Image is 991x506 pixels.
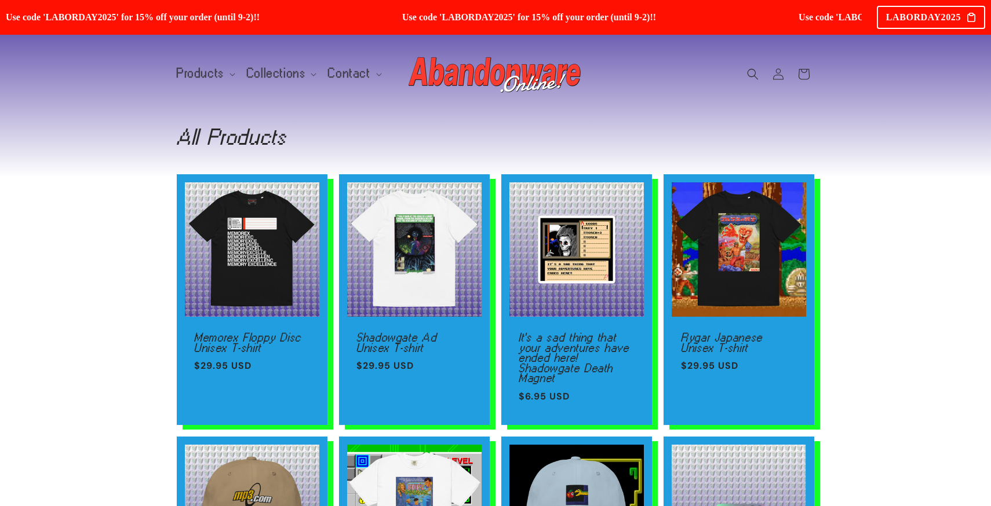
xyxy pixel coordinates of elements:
div: LABORDAY2025 [877,6,985,29]
a: It's a sad thing that your adventures have ended here! Shadowgate Death Magnet [519,332,635,383]
span: Products [177,68,224,79]
h1: All Products [177,127,814,146]
a: Rygar Japanese Unisex T-shirt [681,332,797,353]
a: Memorex Floppy Disc Unisex T-shirt [194,332,310,353]
img: Abandonware [409,51,582,97]
a: Shadowgate Ad Unisex T-shirt [356,332,472,353]
span: Collections [247,68,306,79]
summary: Contact [321,61,386,86]
span: Use code 'LABORDAY2025' for 15% off your order (until 9-2)!! [338,12,719,23]
summary: Products [170,61,240,86]
span: Contact [328,68,370,79]
summary: Collections [240,61,322,86]
a: Abandonware [405,46,587,101]
summary: Search [740,61,766,87]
